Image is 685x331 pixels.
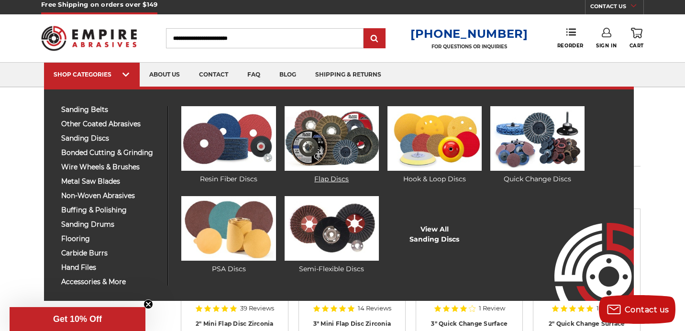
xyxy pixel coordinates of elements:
[409,224,459,244] a: View AllSanding Discs
[387,106,482,184] a: Hook & Loop Discs
[61,221,160,228] span: sanding drums
[625,305,669,314] span: Contact us
[537,195,634,301] img: Empire Abrasives Logo Image
[557,28,584,48] a: Reorder
[181,106,276,171] img: Resin Fiber Discs
[181,106,276,184] a: Resin Fiber Discs
[479,305,505,311] span: 1 Review
[61,192,160,199] span: non-woven abrasives
[630,43,644,49] span: Cart
[181,196,276,274] a: PSA Discs
[599,295,675,324] button: Contact us
[61,106,160,113] span: sanding belts
[61,278,160,286] span: accessories & more
[189,63,238,87] a: contact
[61,235,160,243] span: flooring
[61,164,160,171] span: wire wheels & brushes
[61,264,160,271] span: hand files
[490,106,585,171] img: Quick Change Discs
[630,28,644,49] a: Cart
[358,305,391,311] span: 14 Reviews
[240,305,274,311] span: 39 Reviews
[41,20,137,57] img: Empire Abrasives
[61,149,160,156] span: bonded cutting & grinding
[54,71,130,78] div: SHOP CATEGORIES
[53,314,102,324] span: Get 10% Off
[410,27,528,41] a: [PHONE_NUMBER]
[306,63,391,87] a: shipping & returns
[285,196,379,274] a: Semi-Flexible Discs
[285,106,379,171] img: Flap Discs
[597,305,623,311] span: 1 Review
[144,299,153,309] button: Close teaser
[140,63,189,87] a: about us
[181,196,276,261] img: PSA Discs
[490,106,585,184] a: Quick Change Discs
[596,43,617,49] span: Sign In
[270,63,306,87] a: blog
[410,44,528,50] p: FOR QUESTIONS OR INQUIRIES
[10,307,145,331] div: Get 10% OffClose teaser
[44,304,155,320] a: Aluminum Oxide
[61,135,160,142] span: sanding discs
[238,63,270,87] a: faq
[285,106,379,184] a: Flap Discs
[590,1,643,14] a: CONTACT US
[365,29,384,48] input: Submit
[387,106,482,171] img: Hook & Loop Discs
[61,178,160,185] span: metal saw blades
[61,121,160,128] span: other coated abrasives
[285,196,379,261] img: Semi-Flexible Discs
[61,250,160,257] span: carbide burrs
[61,207,160,214] span: buffing & polishing
[557,43,584,49] span: Reorder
